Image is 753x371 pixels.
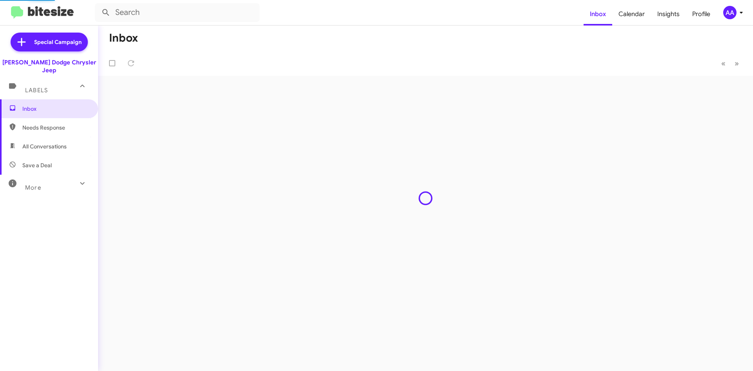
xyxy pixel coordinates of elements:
span: More [25,184,41,191]
span: Inbox [22,105,89,113]
a: Special Campaign [11,33,88,51]
a: Profile [686,3,717,26]
input: Search [95,3,260,22]
a: Inbox [584,3,612,26]
button: Next [730,55,744,71]
span: Special Campaign [34,38,82,46]
span: » [735,58,739,68]
h1: Inbox [109,32,138,44]
button: AA [717,6,744,19]
a: Insights [651,3,686,26]
span: All Conversations [22,143,67,150]
nav: Page navigation example [717,55,744,71]
button: Previous [717,55,730,71]
a: Calendar [612,3,651,26]
span: « [721,58,726,68]
span: Labels [25,87,48,94]
span: Save a Deal [22,161,52,169]
span: Needs Response [22,124,89,132]
div: AA [723,6,737,19]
